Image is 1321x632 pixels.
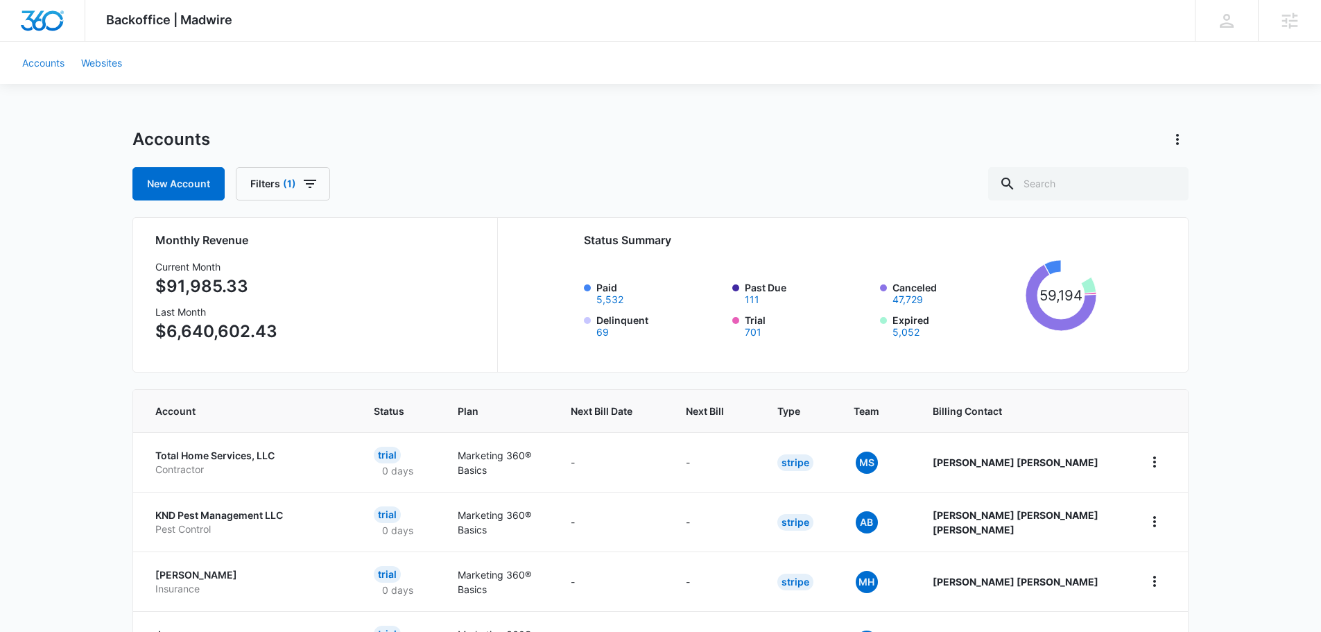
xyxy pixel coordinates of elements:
[458,508,537,537] p: Marketing 360® Basics
[155,509,340,536] a: KND Pest Management LLCPest Control
[155,522,340,536] p: Pest Control
[155,305,277,319] h3: Last Month
[745,313,872,337] label: Trial
[236,167,330,200] button: Filters(1)
[892,327,919,337] button: Expired
[745,280,872,305] label: Past Due
[777,404,800,418] span: Type
[596,295,623,305] button: Paid
[458,404,537,418] span: Plan
[155,449,340,476] a: Total Home Services, LLCContractor
[933,509,1098,536] strong: [PERSON_NAME] [PERSON_NAME] [PERSON_NAME]
[374,463,422,478] p: 0 days
[596,313,724,337] label: Delinquent
[14,42,73,84] a: Accounts
[1166,128,1189,151] button: Actions
[892,295,923,305] button: Canceled
[554,432,669,492] td: -
[554,492,669,552] td: -
[669,432,761,492] td: -
[596,327,609,337] button: Delinquent
[155,582,340,596] p: Insurance
[933,404,1110,418] span: Billing Contact
[854,404,879,418] span: Team
[554,552,669,611] td: -
[1143,570,1166,592] button: home
[1039,287,1082,304] tspan: 59,194
[155,449,340,463] p: Total Home Services, LLC
[745,295,759,305] button: Past Due
[374,566,401,583] div: Trial
[458,567,537,597] p: Marketing 360® Basics
[856,452,878,474] span: MS
[745,327,761,337] button: Trial
[374,583,422,597] p: 0 days
[155,274,277,299] p: $91,985.33
[669,552,761,611] td: -
[458,448,537,477] p: Marketing 360® Basics
[892,313,1020,337] label: Expired
[856,511,878,533] span: AB
[933,576,1098,588] strong: [PERSON_NAME] [PERSON_NAME]
[155,404,320,418] span: Account
[669,492,761,552] td: -
[283,179,296,189] span: (1)
[596,280,724,305] label: Paid
[155,568,340,595] a: [PERSON_NAME]Insurance
[892,280,1020,305] label: Canceled
[155,232,481,248] h2: Monthly Revenue
[777,514,813,531] div: Stripe
[374,447,401,463] div: Trial
[132,129,210,150] h1: Accounts
[1143,451,1166,473] button: home
[155,319,277,344] p: $6,640,602.43
[1143,511,1166,533] button: home
[132,167,225,200] a: New Account
[686,404,724,418] span: Next Bill
[155,463,340,477] p: Contractor
[374,523,422,538] p: 0 days
[155,509,340,522] p: KND Pest Management LLC
[155,568,340,582] p: [PERSON_NAME]
[777,574,813,590] div: Stripe
[988,167,1189,200] input: Search
[933,456,1098,468] strong: [PERSON_NAME] [PERSON_NAME]
[106,12,232,27] span: Backoffice | Madwire
[584,232,1096,248] h2: Status Summary
[777,454,813,471] div: Stripe
[571,404,632,418] span: Next Bill Date
[73,42,130,84] a: Websites
[856,571,878,593] span: MH
[374,404,404,418] span: Status
[374,506,401,523] div: Trial
[155,259,277,274] h3: Current Month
